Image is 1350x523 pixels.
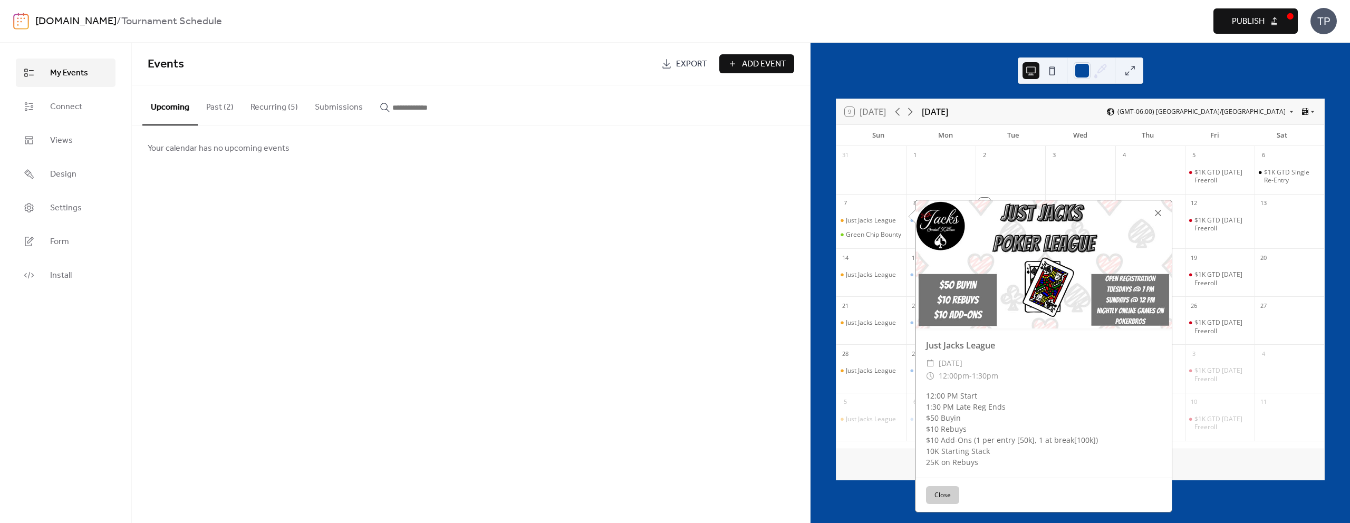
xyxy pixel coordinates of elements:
div: 11 [1118,198,1130,209]
span: (GMT-06:00) [GEOGRAPHIC_DATA]/[GEOGRAPHIC_DATA] [1117,109,1286,115]
div: Monday Freezeout [906,318,976,327]
div: Tue [979,125,1047,146]
span: Views [50,134,73,147]
div: Wed [1047,125,1114,146]
a: [DOMAIN_NAME] [35,12,117,32]
button: Past (2) [198,85,242,124]
div: $1K GTD [DATE] Freeroll [1194,318,1250,335]
div: 27 [1258,300,1269,312]
div: 1 [909,150,921,161]
div: $1K GTD Friday Freeroll [1185,216,1255,233]
div: Just Jacks League [836,216,906,225]
div: Green Chip Bounty [836,230,906,239]
div: [DATE] [922,105,948,118]
div: Thu [1114,125,1181,146]
div: 11 [1258,396,1269,408]
div: 28 [840,348,851,360]
span: Settings [50,202,82,215]
div: $1K GTD Single Re-Entry [1255,168,1324,185]
button: Publish [1213,8,1298,34]
div: Just Jacks League [846,366,896,375]
span: Install [50,269,72,282]
div: Sun [845,125,912,146]
div: $1K GTD [DATE] Freeroll [1194,270,1250,287]
div: Just Jacks League [836,318,906,327]
span: 12:00pm [939,370,969,382]
div: Just Jacks League [836,415,906,423]
div: $1K GTD [DATE] Freeroll [1194,415,1250,431]
div: Just Jacks League [846,216,896,225]
img: logo [13,13,29,30]
span: My Events [50,67,88,80]
button: Add Event [719,54,794,73]
a: Form [16,227,115,256]
div: 10 [1188,396,1200,408]
div: Sat [1248,125,1316,146]
div: 31 [840,150,851,161]
div: 5 [1188,150,1200,161]
span: - [969,370,972,382]
span: Your calendar has no upcoming events [148,142,290,155]
div: 10 [1048,198,1060,209]
div: Just Jacks League [846,415,896,423]
span: [DATE] [939,357,962,370]
b: / [117,12,121,32]
div: 14 [840,252,851,264]
div: 12 [1188,198,1200,209]
div: TP [1310,8,1337,34]
span: Form [50,236,69,248]
div: $1K GTD [DATE] Freeroll [1194,168,1250,185]
div: $1K GTD Single Re-Entry [1264,168,1320,185]
a: Connect [16,92,115,121]
div: 2 [979,150,990,161]
div: $1K GTD [DATE] Freeroll [1194,216,1250,233]
div: $1K GTD Friday Freeroll [1185,415,1255,431]
span: Connect [50,101,82,113]
div: Just Jacks League [836,366,906,375]
div: 13 [1258,198,1269,209]
b: Tournament Schedule [121,12,222,32]
div: Monday Freezeout [906,415,976,423]
span: Publish [1232,15,1265,28]
div: $1K GTD [DATE] Freeroll [1194,366,1250,383]
div: 20 [1258,252,1269,264]
div: 21 [840,300,851,312]
div: $1K GTD Friday Freeroll [1185,366,1255,383]
div: 4 [1118,150,1130,161]
div: $1K GTD Friday Freeroll [1185,270,1255,287]
div: 7 [840,198,851,209]
div: $1K GTD Friday Freeroll [1185,318,1255,335]
span: Design [50,168,76,181]
div: Just Jacks League [836,270,906,279]
div: Green Chip Bounty [846,230,901,239]
div: Just Jacks League [846,318,896,327]
span: Events [148,53,184,76]
div: 3 [1188,348,1200,360]
a: My Events [16,59,115,87]
div: Just Jacks League [915,339,1172,352]
span: Add Event [742,58,786,71]
a: Design [16,160,115,188]
div: Monday Freezeout [906,216,976,225]
div: ​ [926,357,934,370]
div: 4 [1258,348,1269,360]
a: Views [16,126,115,154]
button: Recurring (5) [242,85,306,124]
div: 19 [1188,252,1200,264]
div: 12:00 PM Start 1:30 PM Late Reg Ends $50 Buyin $10 Rebuys $10 Add-Ons (1 per entry [50k], 1 at br... [915,390,1172,468]
div: ​ [926,370,934,382]
a: Settings [16,193,115,222]
span: 1:30pm [972,370,998,382]
div: 3 [1048,150,1060,161]
a: Export [653,54,715,73]
div: 6 [1258,150,1269,161]
button: Close [926,486,959,504]
div: 5 [840,396,851,408]
span: Export [676,58,707,71]
a: Install [16,261,115,289]
div: Monday Freezeout [906,366,976,375]
div: $1K GTD Friday Freeroll [1185,168,1255,185]
div: Monday Freezeout [906,270,976,279]
div: 9 [979,198,990,209]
